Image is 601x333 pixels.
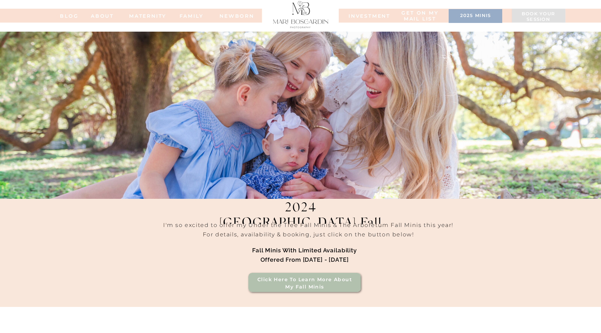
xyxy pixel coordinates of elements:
[452,13,499,20] a: 2025 minis
[208,246,401,282] h1: Fall Minis with limited availability offered from [DATE] - [DATE]
[215,201,387,224] h1: 2024 [GEOGRAPHIC_DATA] Fall Minis
[138,220,478,253] h2: I'm so excited to offer my Under the Tree Fall Minis & The Arboretum Fall Minis this year! For de...
[129,13,157,18] a: MATERNITY
[177,13,205,18] a: FAMILy
[348,13,383,18] a: INVESTMENT
[217,13,257,18] a: NEWBORN
[400,10,440,22] a: Get on my MAIL list
[55,13,83,18] a: BLOG
[255,276,354,291] a: Click here to Learn more about my Fall Minis
[83,13,121,18] a: ABOUT
[515,11,562,23] a: Book your session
